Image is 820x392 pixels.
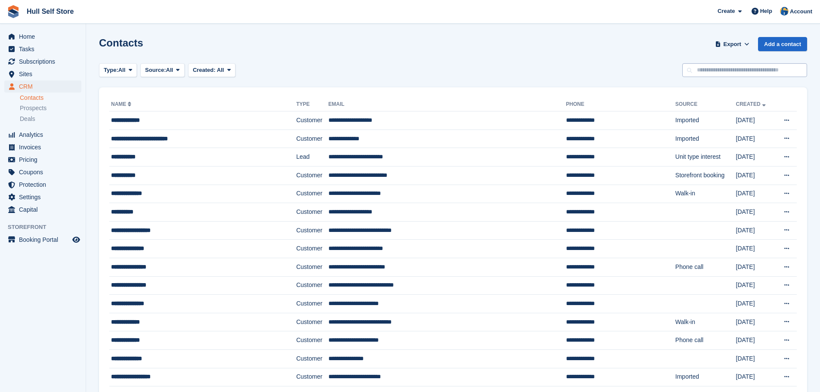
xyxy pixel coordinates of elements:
[166,66,173,74] span: All
[675,368,736,386] td: Imported
[736,101,767,107] a: Created
[736,368,775,386] td: [DATE]
[296,240,328,258] td: Customer
[19,68,71,80] span: Sites
[20,115,35,123] span: Deals
[20,94,81,102] a: Contacts
[675,258,736,276] td: Phone call
[193,67,216,73] span: Created:
[736,276,775,295] td: [DATE]
[296,276,328,295] td: Customer
[19,56,71,68] span: Subscriptions
[780,7,789,15] img: Hull Self Store
[718,7,735,15] span: Create
[4,179,81,191] a: menu
[19,204,71,216] span: Capital
[217,67,224,73] span: All
[296,313,328,331] td: Customer
[4,43,81,55] a: menu
[296,349,328,368] td: Customer
[296,185,328,203] td: Customer
[724,40,741,49] span: Export
[296,368,328,386] td: Customer
[4,80,81,93] a: menu
[4,234,81,246] a: menu
[736,240,775,258] td: [DATE]
[118,66,126,74] span: All
[20,114,81,123] a: Deals
[296,221,328,240] td: Customer
[758,37,807,51] a: Add a contact
[736,313,775,331] td: [DATE]
[736,258,775,276] td: [DATE]
[4,141,81,153] a: menu
[4,129,81,141] a: menu
[140,63,185,77] button: Source: All
[296,331,328,350] td: Customer
[19,166,71,178] span: Coupons
[19,129,71,141] span: Analytics
[736,130,775,148] td: [DATE]
[736,349,775,368] td: [DATE]
[736,185,775,203] td: [DATE]
[296,203,328,222] td: Customer
[675,98,736,111] th: Source
[736,295,775,313] td: [DATE]
[71,235,81,245] a: Preview store
[296,148,328,167] td: Lead
[675,313,736,331] td: Walk-in
[111,101,133,107] a: Name
[20,104,46,112] span: Prospects
[328,98,566,111] th: Email
[760,7,772,15] span: Help
[19,234,71,246] span: Booking Portal
[736,221,775,240] td: [DATE]
[713,37,751,51] button: Export
[19,80,71,93] span: CRM
[736,203,775,222] td: [DATE]
[296,258,328,276] td: Customer
[675,111,736,130] td: Imported
[19,191,71,203] span: Settings
[19,31,71,43] span: Home
[19,141,71,153] span: Invoices
[4,31,81,43] a: menu
[4,154,81,166] a: menu
[675,185,736,203] td: Walk-in
[7,5,20,18] img: stora-icon-8386f47178a22dfd0bd8f6a31ec36ba5ce8667c1dd55bd0f319d3a0aa187defe.svg
[4,204,81,216] a: menu
[790,7,812,16] span: Account
[4,68,81,80] a: menu
[8,223,86,231] span: Storefront
[296,130,328,148] td: Customer
[104,66,118,74] span: Type:
[296,166,328,185] td: Customer
[145,66,166,74] span: Source:
[736,111,775,130] td: [DATE]
[23,4,77,19] a: Hull Self Store
[736,331,775,350] td: [DATE]
[675,166,736,185] td: Storefront booking
[296,295,328,313] td: Customer
[675,331,736,350] td: Phone call
[736,148,775,167] td: [DATE]
[20,104,81,113] a: Prospects
[4,191,81,203] a: menu
[4,166,81,178] a: menu
[19,154,71,166] span: Pricing
[675,148,736,167] td: Unit type interest
[675,130,736,148] td: Imported
[19,43,71,55] span: Tasks
[99,63,137,77] button: Type: All
[99,37,143,49] h1: Contacts
[188,63,235,77] button: Created: All
[296,98,328,111] th: Type
[4,56,81,68] a: menu
[296,111,328,130] td: Customer
[566,98,675,111] th: Phone
[736,166,775,185] td: [DATE]
[19,179,71,191] span: Protection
